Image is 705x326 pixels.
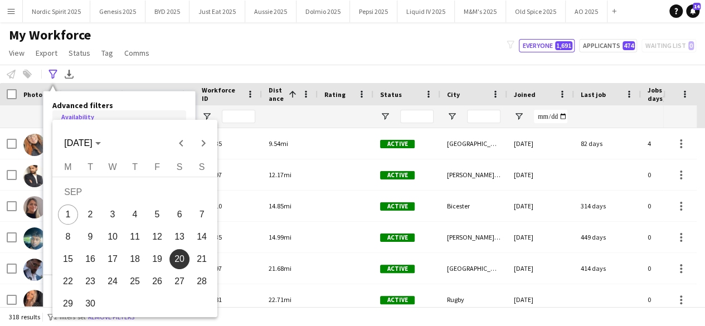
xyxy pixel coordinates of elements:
[169,271,189,291] span: 27
[191,248,213,270] button: 21-09-2025
[103,249,123,269] span: 17
[191,226,213,248] button: 14-09-2025
[64,162,71,172] span: M
[58,294,78,314] span: 29
[80,294,100,314] span: 30
[169,132,192,154] button: Previous month
[168,203,191,226] button: 06-09-2025
[57,181,213,203] td: SEP
[192,227,212,247] span: 14
[198,162,205,172] span: S
[108,162,116,172] span: W
[191,270,213,293] button: 28-09-2025
[101,248,124,270] button: 17-09-2025
[124,248,146,270] button: 18-09-2025
[146,226,168,248] button: 12-09-2025
[79,226,101,248] button: 09-09-2025
[124,270,146,293] button: 25-09-2025
[169,205,189,225] span: 6
[101,203,124,226] button: 03-09-2025
[176,162,182,172] span: S
[124,226,146,248] button: 11-09-2025
[80,205,100,225] span: 2
[79,203,101,226] button: 02-09-2025
[80,271,100,291] span: 23
[79,293,101,315] button: 30-09-2025
[125,205,145,225] span: 4
[146,270,168,293] button: 26-09-2025
[147,227,167,247] span: 12
[79,248,101,270] button: 16-09-2025
[168,248,191,270] button: 20-09-2025
[58,227,78,247] span: 8
[146,203,168,226] button: 05-09-2025
[192,132,214,154] button: Next month
[57,293,79,315] button: 29-09-2025
[80,249,100,269] span: 16
[147,271,167,291] span: 26
[132,162,138,172] span: T
[192,271,212,291] span: 28
[57,248,79,270] button: 15-09-2025
[57,270,79,293] button: 22-09-2025
[58,205,78,225] span: 1
[169,249,189,269] span: 20
[103,205,123,225] span: 3
[147,205,167,225] span: 5
[168,270,191,293] button: 27-09-2025
[103,271,123,291] span: 24
[101,270,124,293] button: 24-09-2025
[60,133,105,153] button: Choose month and year
[191,203,213,226] button: 07-09-2025
[125,227,145,247] span: 11
[57,203,79,226] button: 01-09-2025
[154,162,160,172] span: F
[57,226,79,248] button: 08-09-2025
[87,162,93,172] span: T
[101,226,124,248] button: 10-09-2025
[103,227,123,247] span: 10
[64,138,92,148] span: [DATE]
[125,271,145,291] span: 25
[80,227,100,247] span: 9
[124,203,146,226] button: 04-09-2025
[192,249,212,269] span: 21
[147,249,167,269] span: 19
[168,226,191,248] button: 13-09-2025
[146,248,168,270] button: 19-09-2025
[79,270,101,293] button: 23-09-2025
[192,205,212,225] span: 7
[58,271,78,291] span: 22
[125,249,145,269] span: 18
[58,249,78,269] span: 15
[169,227,189,247] span: 13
